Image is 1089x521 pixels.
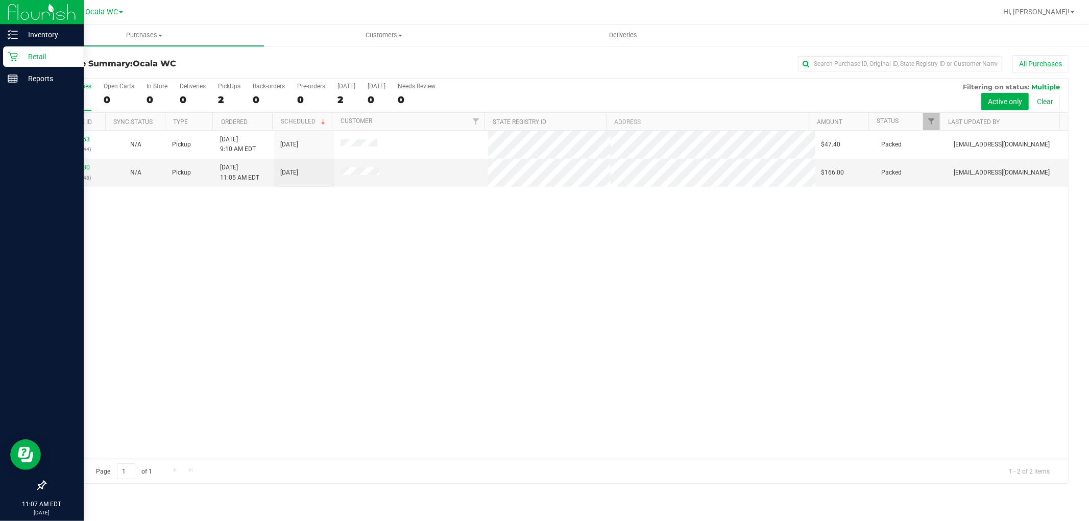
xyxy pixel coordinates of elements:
div: 0 [253,94,285,106]
a: Filter [923,113,940,130]
th: Address [606,113,809,131]
p: Inventory [18,29,79,41]
p: [DATE] [5,509,79,516]
span: Filtering on status: [963,83,1029,91]
span: Customers [264,31,503,40]
a: 11833480 [61,164,90,171]
div: [DATE] [337,83,355,90]
div: Open Carts [104,83,134,90]
a: Last Updated By [949,118,1000,126]
a: Status [877,117,899,125]
a: Customers [264,24,503,46]
span: Packed [882,140,902,150]
span: Ocala WC [133,59,176,68]
span: [DATE] 9:10 AM EDT [220,135,256,154]
div: [DATE] [368,83,385,90]
a: Deliveries [503,24,743,46]
input: 1 [117,463,135,479]
div: 0 [180,94,206,106]
div: 0 [104,94,134,106]
div: Pre-orders [297,83,325,90]
span: Pickup [172,168,191,178]
a: Customer [341,117,372,125]
span: Not Applicable [130,169,141,176]
div: 0 [368,94,385,106]
a: Purchases [25,24,264,46]
inline-svg: Inventory [8,30,18,40]
div: 0 [147,94,167,106]
p: Reports [18,72,79,85]
inline-svg: Retail [8,52,18,62]
span: Page of 1 [87,463,161,479]
span: [EMAIL_ADDRESS][DOMAIN_NAME] [954,140,1050,150]
span: Purchases [25,31,264,40]
a: Type [173,118,188,126]
span: Pickup [172,140,191,150]
button: Active only [981,93,1029,110]
span: Ocala WC [85,8,118,16]
a: State Registry ID [493,118,546,126]
a: Sync Status [113,118,153,126]
h3: Purchase Summary: [45,59,386,68]
span: [EMAIL_ADDRESS][DOMAIN_NAME] [954,168,1050,178]
span: 1 - 2 of 2 items [1001,463,1058,479]
inline-svg: Reports [8,73,18,84]
a: Filter [467,113,484,130]
div: Back-orders [253,83,285,90]
div: 2 [218,94,240,106]
div: Needs Review [398,83,435,90]
span: [DATE] [280,168,298,178]
span: [DATE] 11:05 AM EDT [220,163,259,182]
button: Clear [1030,93,1060,110]
span: $166.00 [821,168,844,178]
div: 0 [297,94,325,106]
span: $47.40 [821,140,841,150]
div: 2 [337,94,355,106]
a: Amount [817,118,842,126]
iframe: Resource center [10,439,41,470]
span: Not Applicable [130,141,141,148]
span: Deliveries [595,31,651,40]
div: 0 [398,94,435,106]
span: Packed [882,168,902,178]
p: 11:07 AM EDT [5,500,79,509]
button: All Purchases [1012,55,1069,72]
input: Search Purchase ID, Original ID, State Registry ID or Customer Name... [798,56,1002,71]
div: PickUps [218,83,240,90]
a: Ordered [221,118,248,126]
button: N/A [130,140,141,150]
button: N/A [130,168,141,178]
p: Retail [18,51,79,63]
span: Hi, [PERSON_NAME]! [1003,8,1070,16]
span: [DATE] [280,140,298,150]
a: 11832753 [61,136,90,143]
div: In Store [147,83,167,90]
span: Multiple [1031,83,1060,91]
div: Deliveries [180,83,206,90]
a: Scheduled [281,118,327,125]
